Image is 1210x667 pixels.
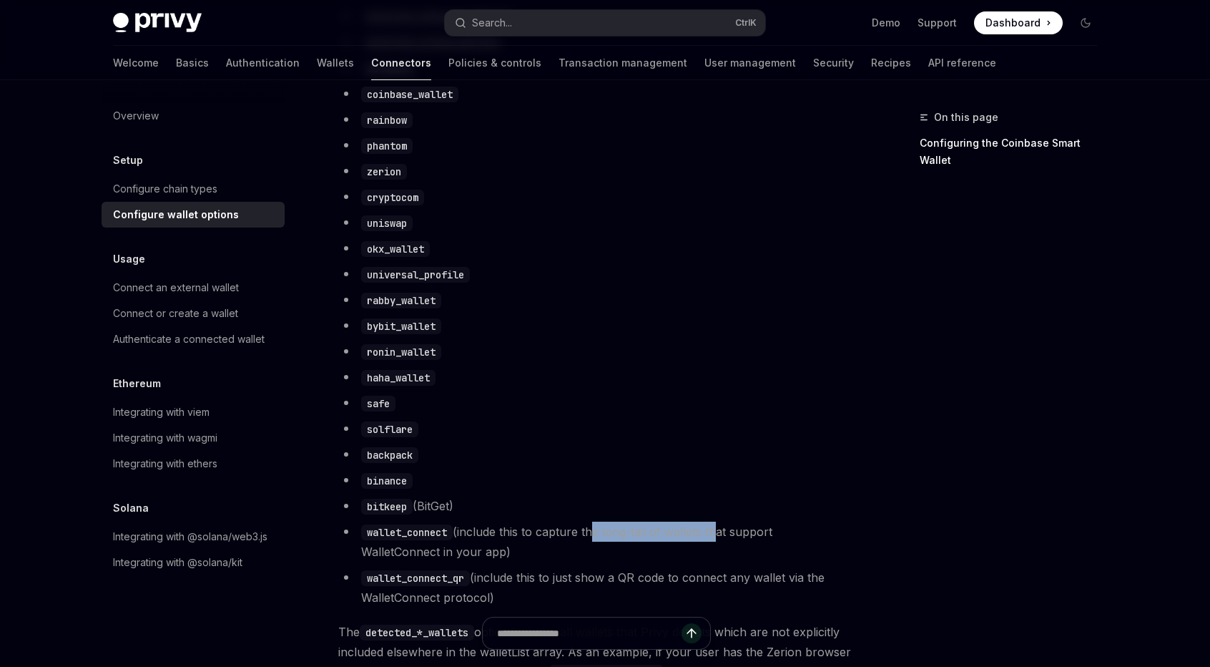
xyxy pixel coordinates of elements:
a: Overview [102,103,285,129]
a: Configure wallet options [102,202,285,228]
h5: Solana [113,500,149,517]
a: Policies & controls [448,46,541,80]
a: Connect or create a wallet [102,301,285,326]
a: Connectors [371,46,431,80]
code: binance [361,473,413,489]
code: rainbow [361,112,413,128]
div: Overview [113,107,159,125]
a: Support [918,16,957,30]
code: cryptocom [361,190,424,205]
code: wallet_connect_qr [361,570,470,586]
div: Search... [472,14,512,31]
a: Security [813,46,854,80]
code: bybit_wallet [361,318,441,334]
a: API reference [928,46,996,80]
a: Configure chain types [102,176,285,202]
span: Ctrl K [735,17,757,29]
code: uniswap [361,215,413,231]
code: bitkeep [361,499,413,515]
div: Connect or create a wallet [113,305,238,322]
button: Send message [682,623,702,643]
a: User management [704,46,796,80]
code: backpack [361,447,418,463]
div: Authenticate a connected wallet [113,331,265,348]
a: Integrating with wagmi [102,425,285,451]
a: Authenticate a connected wallet [102,326,285,352]
div: Integrating with @solana/web3.js [113,528,267,545]
a: Integrating with @solana/web3.js [102,524,285,550]
code: zerion [361,164,407,180]
div: Integrating with viem [113,404,210,421]
img: dark logo [113,13,202,33]
h5: Setup [113,152,143,169]
code: rabby_wallet [361,293,441,308]
code: phantom [361,138,413,154]
div: Integrating with wagmi [113,429,217,447]
a: Integrating with viem [102,399,285,425]
a: Transaction management [559,46,687,80]
div: Configure chain types [113,180,217,198]
code: safe [361,396,395,412]
li: (BitGet) [338,496,854,516]
a: Recipes [871,46,911,80]
code: haha_wallet [361,370,436,386]
div: Integrating with ethers [113,455,217,472]
span: On this page [934,109,998,126]
span: Dashboard [985,16,1041,30]
a: Wallets [317,46,354,80]
h5: Usage [113,250,145,268]
code: solflare [361,422,418,437]
code: coinbase_wallet [361,87,458,102]
a: Integrating with @solana/kit [102,550,285,575]
button: Toggle dark mode [1074,11,1097,34]
a: Integrating with ethers [102,451,285,477]
code: ronin_wallet [361,344,441,360]
li: (include this to capture the long-tail of wallets that support WalletConnect in your app) [338,522,854,562]
a: Authentication [226,46,300,80]
a: Basics [176,46,209,80]
code: universal_profile [361,267,470,283]
a: Configuring the Coinbase Smart Wallet [920,132,1108,172]
button: Search...CtrlK [445,10,765,36]
a: Dashboard [974,11,1063,34]
div: Configure wallet options [113,206,239,223]
code: okx_wallet [361,241,430,257]
h5: Ethereum [113,375,161,392]
a: Welcome [113,46,159,80]
code: wallet_connect [361,525,453,540]
li: (include this to just show a QR code to connect any wallet via the WalletConnect protocol) [338,568,854,608]
a: Connect an external wallet [102,275,285,301]
input: Ask a question... [497,618,682,649]
div: Integrating with @solana/kit [113,554,242,571]
div: Connect an external wallet [113,279,239,296]
a: Demo [872,16,900,30]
